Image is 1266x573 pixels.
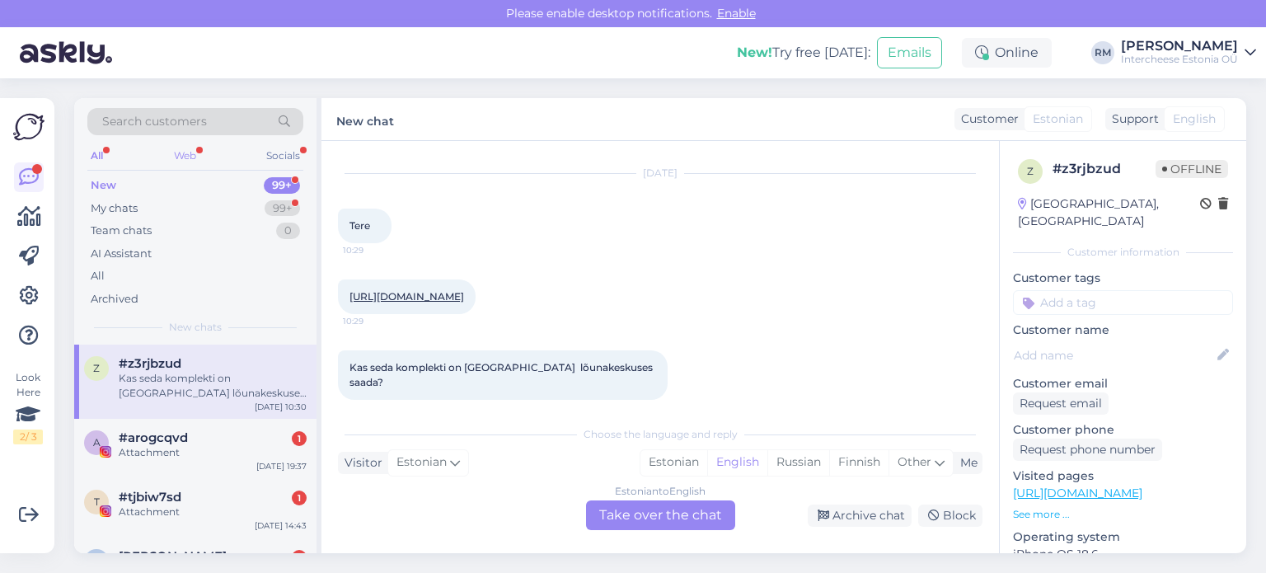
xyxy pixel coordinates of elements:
span: t [94,496,100,508]
div: Me [954,454,978,472]
div: Estonian [640,450,707,475]
b: New! [737,45,772,60]
span: Offline [1156,160,1228,178]
span: Kas seda komplekti on [GEOGRAPHIC_DATA] lõunakeskuses saada? [349,361,655,388]
div: Request phone number [1013,439,1162,461]
div: Intercheese Estonia OÜ [1121,53,1238,66]
input: Add name [1014,346,1214,364]
span: Estonian [1033,110,1083,128]
button: Emails [877,37,942,68]
div: Support [1105,110,1159,128]
div: Customer information [1013,245,1233,260]
p: Customer phone [1013,421,1233,439]
div: 0 [276,223,300,239]
div: 41 [292,550,307,565]
div: Estonian to English [615,484,706,499]
div: Finnish [829,450,889,475]
span: 10:30 [343,401,405,413]
div: 99+ [265,200,300,217]
p: iPhone OS 18.6 [1013,546,1233,563]
div: Web [171,145,199,167]
div: Team chats [91,223,152,239]
label: New chat [336,108,394,130]
p: See more ... [1013,507,1233,522]
div: Russian [767,450,829,475]
span: 10:29 [343,315,405,327]
div: Choose the language and reply [338,427,982,442]
div: [DATE] 14:43 [255,519,307,532]
div: My chats [91,200,138,217]
div: AI Assistant [91,246,152,262]
div: [GEOGRAPHIC_DATA], [GEOGRAPHIC_DATA] [1018,195,1200,230]
p: Customer tags [1013,270,1233,287]
p: Visited pages [1013,467,1233,485]
span: z [1027,165,1034,177]
div: Attachment [119,445,307,460]
span: Search customers [102,113,207,130]
div: Attachment [119,505,307,519]
div: Try free [DATE]: [737,43,870,63]
span: #z3rjbzud [119,356,181,371]
span: z [93,362,100,374]
span: Estonian [396,453,447,472]
span: a [93,436,101,449]
div: [DATE] 19:37 [256,460,307,472]
div: Take over the chat [586,500,735,530]
div: Archived [91,291,138,308]
a: [PERSON_NAME]Intercheese Estonia OÜ [1121,40,1256,66]
div: All [91,268,105,284]
div: [DATE] 10:30 [255,401,307,413]
span: Enable [712,6,761,21]
div: [PERSON_NAME] [1121,40,1238,53]
div: 1 [292,491,307,505]
a: [URL][DOMAIN_NAME] [349,290,464,303]
div: Look Here [13,370,43,444]
span: #arogcqvd [119,430,188,445]
img: Askly Logo [13,111,45,143]
p: Customer email [1013,375,1233,392]
div: RM [1091,41,1114,64]
span: New chats [169,320,222,335]
div: All [87,145,106,167]
div: Customer [954,110,1019,128]
div: # z3rjbzud [1053,159,1156,179]
div: Archive chat [808,505,912,527]
div: Online [962,38,1052,68]
div: Kas seda komplekti on [GEOGRAPHIC_DATA] lõunakeskuses saada? [119,371,307,401]
span: Tere [349,219,370,232]
span: 10:29 [343,244,405,256]
div: [DATE] [338,166,982,181]
a: [URL][DOMAIN_NAME] [1013,486,1142,500]
span: #tjbiw7sd [119,490,181,505]
p: Customer name [1013,322,1233,339]
p: Operating system [1013,528,1233,546]
div: 99+ [264,177,300,194]
div: Visitor [338,454,382,472]
div: Socials [263,145,303,167]
span: English [1173,110,1216,128]
div: Block [918,505,982,527]
div: English [707,450,767,475]
div: Request email [1013,392,1109,415]
input: Add a tag [1013,290,1233,315]
div: 1 [292,431,307,446]
div: 2 / 3 [13,430,43,444]
div: New [91,177,116,194]
span: Other [898,454,931,469]
span: Teini Kuld [119,549,227,564]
